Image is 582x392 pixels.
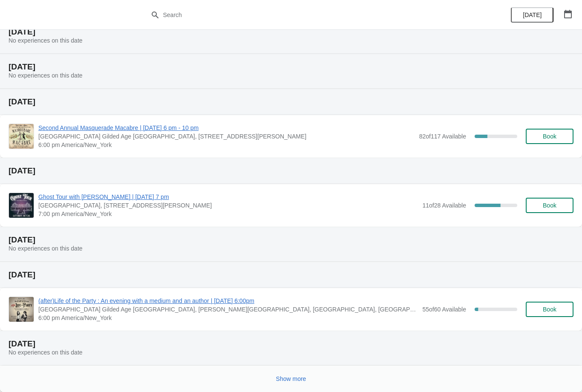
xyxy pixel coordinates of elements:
span: No experiences on this date [9,245,83,252]
span: 7:00 pm America/New_York [38,210,418,218]
span: Show more [276,375,306,382]
button: Book [526,302,573,317]
span: No experiences on this date [9,72,83,79]
h2: [DATE] [9,28,573,36]
h2: [DATE] [9,271,573,279]
button: Show more [273,371,310,386]
span: [GEOGRAPHIC_DATA], [STREET_ADDRESS][PERSON_NAME] [38,201,418,210]
span: 6:00 pm America/New_York [38,141,415,149]
span: Second Annual Masquerade Macabre | [DATE] 6 pm - 10 pm [38,124,415,132]
span: [GEOGRAPHIC_DATA] Gilded Age [GEOGRAPHIC_DATA], [STREET_ADDRESS][PERSON_NAME] [38,132,415,141]
span: No experiences on this date [9,37,83,44]
button: Book [526,129,573,144]
span: 82 of 117 Available [419,133,466,140]
h2: [DATE] [9,236,573,244]
input: Search [163,7,437,23]
img: Second Annual Masquerade Macabre | Saturday, October 25, 6 pm - 10 pm | Ventfort Hall Gilded Age ... [9,124,34,149]
img: (after)Life of the Party : An evening with a medium and an author | Tuesday, October 28 at 6:00pm... [9,297,34,322]
span: Book [543,306,556,313]
span: No experiences on this date [9,349,83,356]
span: 55 of 60 Available [422,306,466,313]
span: 11 of 28 Available [422,202,466,209]
h2: [DATE] [9,63,573,71]
span: 6:00 pm America/New_York [38,314,418,322]
span: Book [543,133,556,140]
span: Book [543,202,556,209]
span: [DATE] [523,12,542,18]
h2: [DATE] [9,340,573,348]
h2: [DATE] [9,98,573,106]
h2: [DATE] [9,167,573,175]
button: Book [526,198,573,213]
img: Ghost Tour with Robert Oakes | Sunday, October 26 at 7 pm | Ventfort Hall, 104 Walker St., Lenox,... [9,193,34,218]
span: Ghost Tour with [PERSON_NAME] | [DATE] 7 pm [38,193,418,201]
span: (after)Life of the Party : An evening with a medium and an author | [DATE] 6:00pm [38,297,418,305]
span: [GEOGRAPHIC_DATA] Gilded Age [GEOGRAPHIC_DATA], [PERSON_NAME][GEOGRAPHIC_DATA], [GEOGRAPHIC_DATA]... [38,305,418,314]
button: [DATE] [511,7,553,23]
